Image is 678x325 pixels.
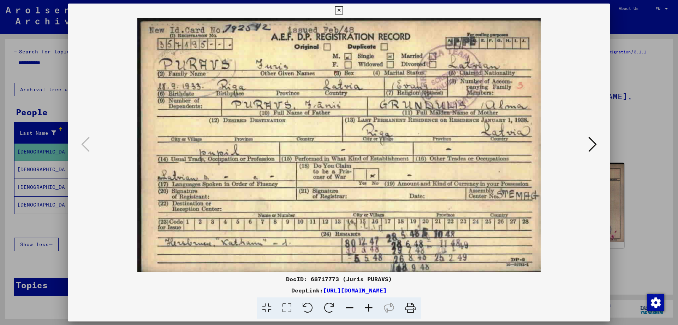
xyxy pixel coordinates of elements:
[647,294,664,311] div: Zustimmung ändern
[323,287,387,294] a: [URL][DOMAIN_NAME]
[647,294,664,311] img: Zustimmung ändern
[92,18,586,272] img: 001.jpg
[68,286,610,295] div: DeepLink:
[68,275,610,283] div: DocID: 68717773 (Juris PURAVS)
